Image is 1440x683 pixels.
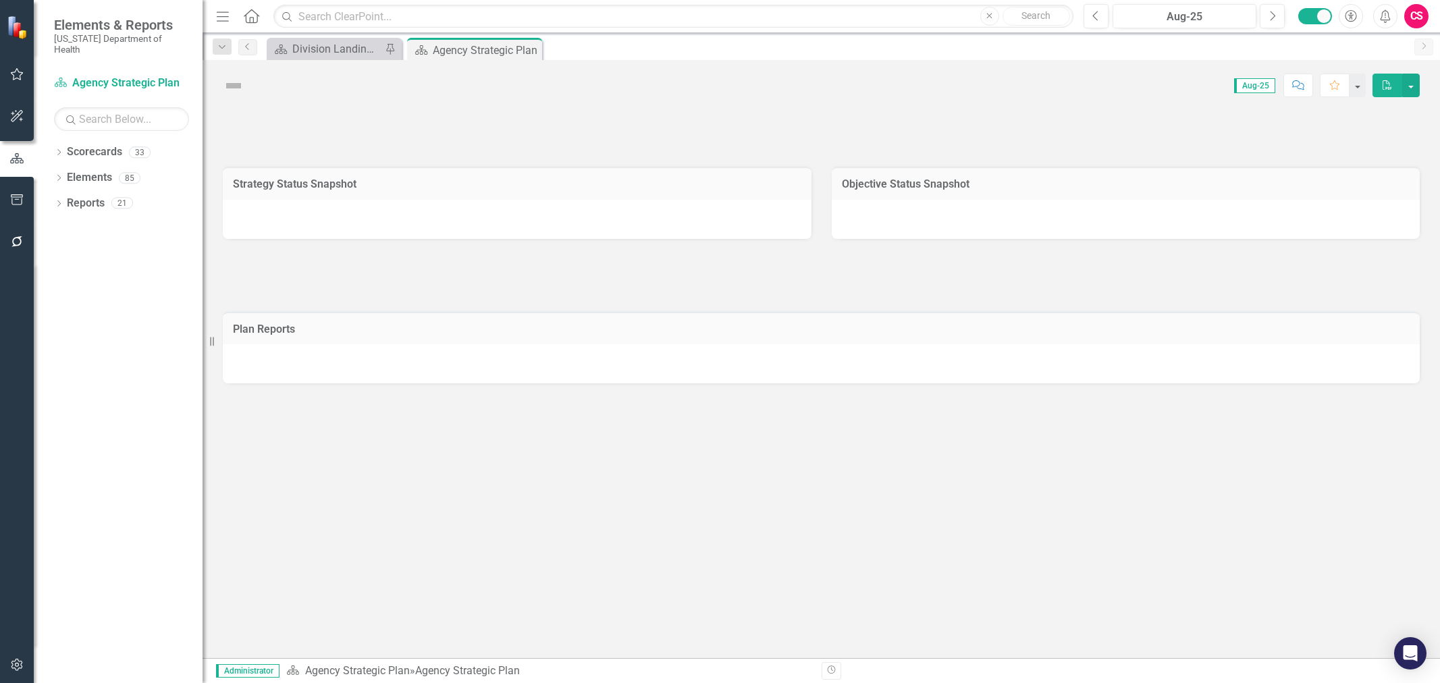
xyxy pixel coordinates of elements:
img: Not Defined [223,75,244,97]
div: Agency Strategic Plan [415,664,520,677]
span: Search [1021,10,1050,21]
img: ClearPoint Strategy [7,15,30,38]
a: Elements [67,170,112,186]
input: Search Below... [54,107,189,131]
span: Aug-25 [1234,78,1275,93]
a: Reports [67,196,105,211]
h3: Strategy Status Snapshot [233,178,801,190]
a: Division Landing Page [270,40,381,57]
a: Agency Strategic Plan [54,76,189,91]
button: CS [1404,4,1429,28]
div: Open Intercom Messenger [1394,637,1426,670]
a: Agency Strategic Plan [305,664,410,677]
a: Scorecards [67,144,122,160]
div: Aug-25 [1117,9,1252,25]
button: Search [1003,7,1070,26]
small: [US_STATE] Department of Health [54,33,189,55]
div: 33 [129,146,151,158]
div: Agency Strategic Plan [433,42,539,59]
div: Division Landing Page [292,40,381,57]
button: Aug-25 [1113,4,1256,28]
h3: Plan Reports [233,323,1410,335]
div: 85 [119,172,140,184]
input: Search ClearPoint... [273,5,1073,28]
div: 21 [111,198,133,209]
span: Administrator [216,664,279,678]
h3: Objective Status Snapshot [842,178,1410,190]
div: » [286,663,811,679]
span: Elements & Reports [54,17,189,33]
